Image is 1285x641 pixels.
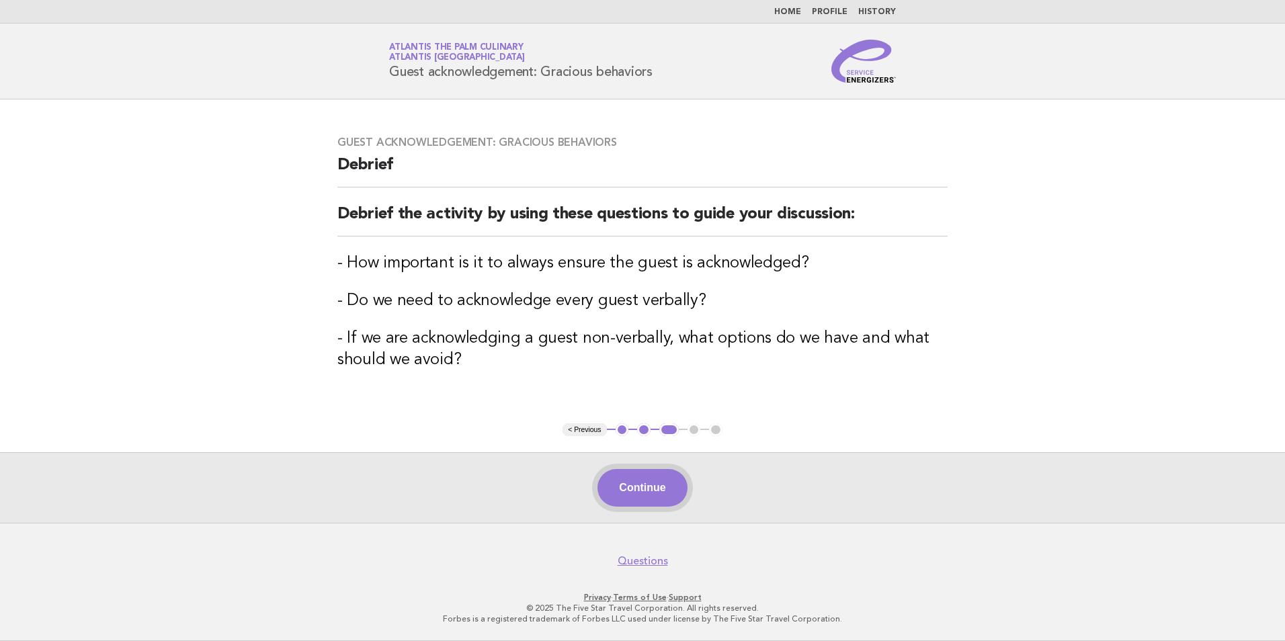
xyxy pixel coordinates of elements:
a: Home [774,8,801,16]
p: · · [231,592,1054,603]
h3: - Do we need to acknowledge every guest verbally? [337,290,948,312]
a: Atlantis The Palm CulinaryAtlantis [GEOGRAPHIC_DATA] [389,43,525,62]
span: Atlantis [GEOGRAPHIC_DATA] [389,54,525,62]
button: Continue [597,469,687,507]
h3: - If we are acknowledging a guest non-verbally, what options do we have and what should we avoid? [337,328,948,371]
h1: Guest acknowledgement: Gracious behaviors [389,44,653,79]
h2: Debrief the activity by using these questions to guide your discussion: [337,204,948,237]
button: 3 [659,423,679,437]
a: Terms of Use [613,593,667,602]
button: 1 [616,423,629,437]
a: Questions [618,554,668,568]
a: Support [669,593,702,602]
h2: Debrief [337,155,948,187]
p: Forbes is a registered trademark of Forbes LLC used under license by The Five Star Travel Corpora... [231,613,1054,624]
a: Profile [812,8,847,16]
img: Service Energizers [831,40,896,83]
h3: Guest acknowledgement: Gracious behaviors [337,136,948,149]
a: History [858,8,896,16]
h3: - How important is it to always ensure the guest is acknowledged? [337,253,948,274]
p: © 2025 The Five Star Travel Corporation. All rights reserved. [231,603,1054,613]
button: < Previous [563,423,606,437]
button: 2 [637,423,651,437]
a: Privacy [584,593,611,602]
